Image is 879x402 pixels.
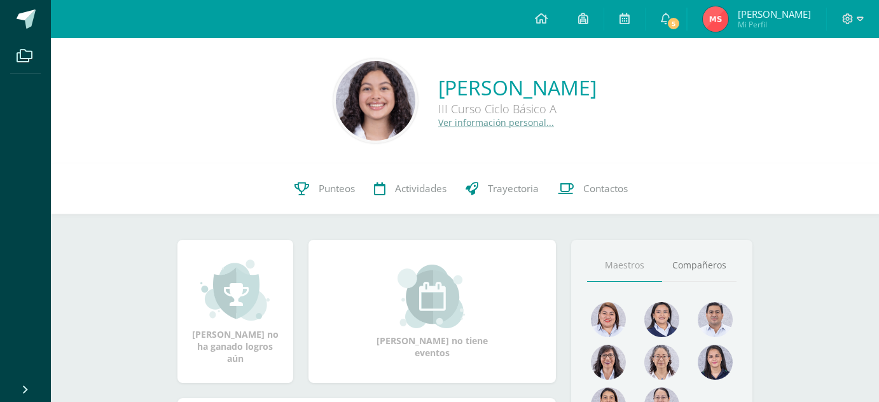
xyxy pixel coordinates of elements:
[666,17,680,31] span: 5
[438,74,597,101] a: [PERSON_NAME]
[698,345,733,380] img: 6bc5668d4199ea03c0854e21131151f7.png
[644,302,679,337] img: 38f1825733c6dbe04eae57747697107f.png
[438,116,554,128] a: Ver información personal...
[438,101,597,116] div: III Curso Ciclo Básico A
[364,163,456,214] a: Actividades
[738,8,811,20] span: [PERSON_NAME]
[319,182,355,195] span: Punteos
[456,163,548,214] a: Trayectoria
[662,249,737,282] a: Compañeros
[190,258,280,364] div: [PERSON_NAME] no ha ganado logros aún
[698,302,733,337] img: 9a0812c6f881ddad7942b4244ed4a083.png
[583,182,628,195] span: Contactos
[285,163,364,214] a: Punteos
[591,345,626,380] img: e4c60777b6b4805822e873edbf202705.png
[395,182,446,195] span: Actividades
[703,6,728,32] img: fb703a472bdb86d4ae91402b7cff009e.png
[738,19,811,30] span: Mi Perfil
[644,345,679,380] img: 0e5799bef7dad198813e0c5f14ac62f9.png
[398,265,467,328] img: event_small.png
[368,265,495,359] div: [PERSON_NAME] no tiene eventos
[548,163,637,214] a: Contactos
[200,258,270,322] img: achievement_small.png
[488,182,539,195] span: Trayectoria
[587,249,662,282] a: Maestros
[591,302,626,337] img: 915cdc7588786fd8223dd02568f7fda0.png
[336,61,415,141] img: b7c52a3a3a9c41b8da2b40febd7f2c6d.png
